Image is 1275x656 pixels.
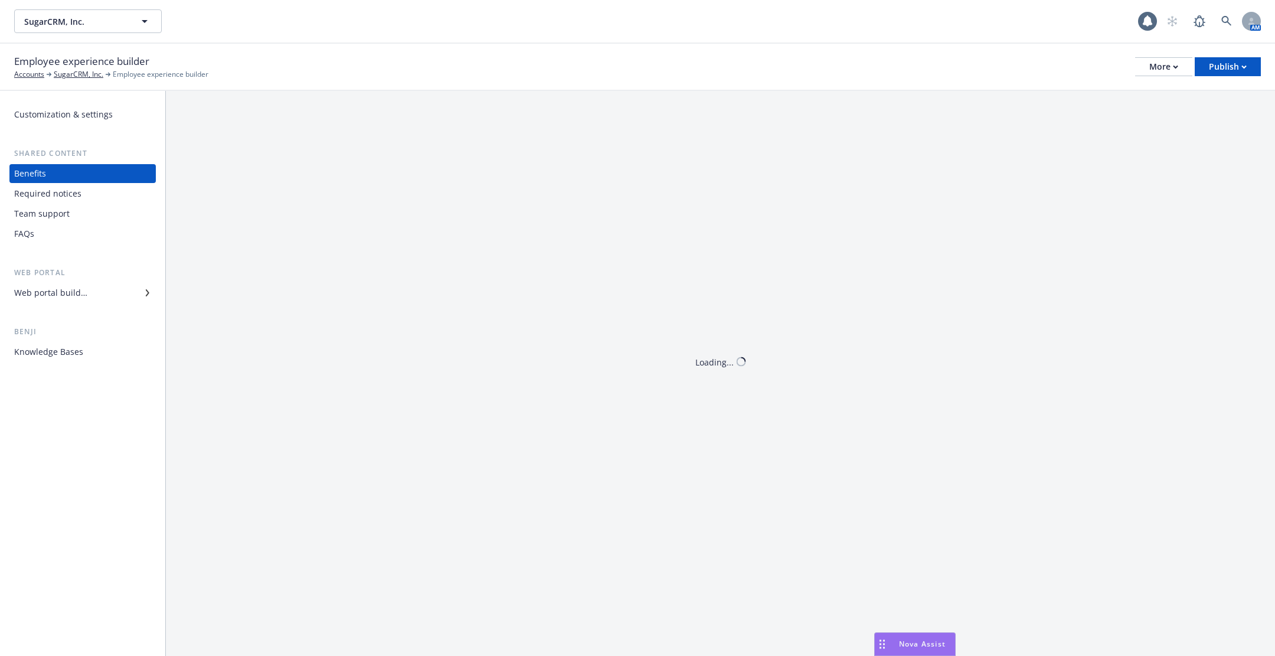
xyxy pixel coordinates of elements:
div: Required notices [14,184,81,203]
a: Report a Bug [1188,9,1211,33]
a: Web portal builder [9,283,156,302]
a: SugarCRM, Inc. [54,69,103,80]
div: Knowledge Bases [14,342,83,361]
div: Customization & settings [14,105,113,124]
button: Publish [1195,57,1261,76]
a: Required notices [9,184,156,203]
div: Benefits [14,164,46,183]
a: Team support [9,204,156,223]
div: FAQs [14,224,34,243]
div: Benji [9,326,156,338]
div: Web portal builder [14,283,87,302]
a: Benefits [9,164,156,183]
div: More [1149,58,1178,76]
div: Team support [14,204,70,223]
span: Employee experience builder [113,69,208,80]
div: Web portal [9,267,156,279]
div: Drag to move [875,633,890,655]
a: Knowledge Bases [9,342,156,361]
span: Nova Assist [899,639,946,649]
div: Shared content [9,148,156,159]
a: Start snowing [1160,9,1184,33]
a: FAQs [9,224,156,243]
button: Nova Assist [874,632,956,656]
button: SugarCRM, Inc. [14,9,162,33]
div: Loading... [695,355,734,368]
a: Customization & settings [9,105,156,124]
a: Search [1215,9,1238,33]
button: More [1135,57,1192,76]
span: SugarCRM, Inc. [24,15,126,28]
a: Accounts [14,69,44,80]
div: Publish [1209,58,1247,76]
span: Employee experience builder [14,54,149,69]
